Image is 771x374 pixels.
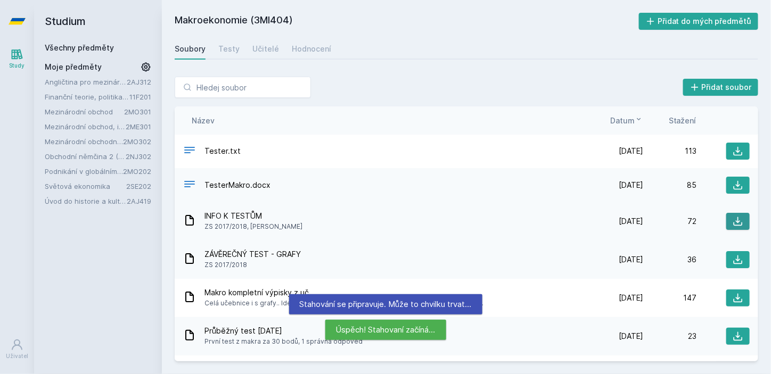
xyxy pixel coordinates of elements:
div: Soubory [175,44,206,54]
div: Hodnocení [292,44,331,54]
span: Celá učebnice i s grafy.. Ideální na ústní, nejsem autor. Ale díky tomuhle jsem makro dal.... [204,298,483,309]
span: INFO K TESTŮM [204,211,302,221]
div: 23 [643,331,696,342]
a: Soubory [175,38,206,60]
div: DOCX [183,178,196,193]
a: Mezinárodní obchod, investice a inovace [45,121,126,132]
a: Mezinárodní obchodní operace [45,136,123,147]
a: Světová ekonomika [45,181,126,192]
span: [DATE] [619,180,643,190]
input: Hledej soubor [175,77,311,98]
a: 2MO301 [124,107,151,116]
button: Název [192,115,215,126]
a: Úvod do historie a kultury Číny - anglicky [45,196,127,206]
button: Datum [610,115,643,126]
div: Učitelé [252,44,279,54]
span: Průběžný test [DATE] [204,326,363,336]
a: 2MO202 [123,167,151,176]
span: První test z makra za 30 bodů, 1 správná odpověď [204,336,363,347]
span: [DATE] [619,331,643,342]
div: 147 [643,293,696,303]
div: 85 [643,180,696,190]
a: Finanční teorie, politika a instituce [45,92,129,102]
a: Všechny předměty [45,43,114,52]
div: 113 [643,146,696,156]
span: Tester.txt [204,146,241,156]
a: 2SE202 [126,182,151,190]
div: 72 [643,216,696,227]
a: Uživatel [2,333,32,365]
a: 2MO302 [123,137,151,146]
div: Testy [218,44,240,54]
span: Makro kompletní výpisky z uč [204,287,483,298]
a: Mezinárodní obchod [45,106,124,117]
a: 2AJ312 [127,78,151,86]
h2: Makroekonomie (3MI404) [175,13,639,30]
a: 2AJ419 [127,197,151,205]
a: Podnikání v globálním prostředí [45,166,123,177]
a: Testy [218,38,240,60]
div: Stahování se připravuje. Může to chvilku trvat… [289,294,482,314]
span: ZS 2017/2018 [204,260,301,270]
span: Datum [610,115,635,126]
span: [DATE] [619,293,643,303]
span: [DATE] [619,146,643,156]
a: Angličtina pro mezinárodní obchod 2 (C1) [45,77,127,87]
span: TesterMakro.docx [204,180,270,190]
div: Uživatel [6,352,28,360]
span: [DATE] [619,216,643,227]
span: ZS 2017/2018, [PERSON_NAME] [204,221,302,232]
a: 11F201 [129,93,151,101]
button: Přidat do mých předmětů [639,13,759,30]
a: 2ME301 [126,122,151,131]
a: Hodnocení [292,38,331,60]
a: Study [2,43,32,75]
div: TXT [183,144,196,159]
div: Study [10,62,25,70]
a: Obchodní němčina 2 (B2/C1) [45,151,126,162]
div: Úspěch! Stahovaní začíná… [325,320,446,340]
span: [DATE] [619,254,643,265]
button: Přidat soubor [683,79,759,96]
a: 2NJ302 [126,152,151,161]
a: Učitelé [252,38,279,60]
button: Stažení [669,115,696,126]
span: ZÁVĚREČNÝ TEST - GRAFY [204,249,301,260]
span: Moje předměty [45,62,102,72]
div: 36 [643,254,696,265]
